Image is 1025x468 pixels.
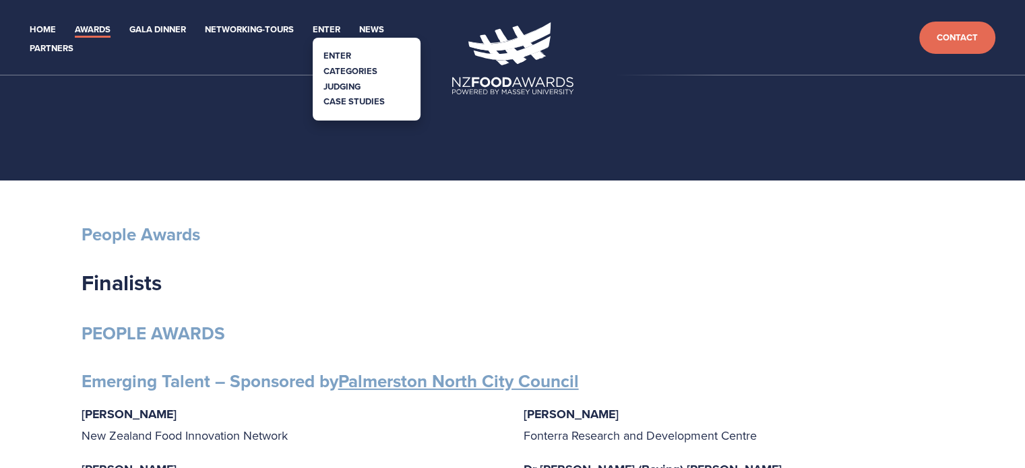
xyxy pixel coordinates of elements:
strong: [PERSON_NAME] [82,405,177,423]
a: Networking-Tours [205,22,294,38]
a: Home [30,22,56,38]
a: Contact [919,22,995,55]
a: Enter [323,49,351,62]
a: Gala Dinner [129,22,186,38]
a: Awards [75,22,111,38]
a: Categories [323,65,377,77]
a: Palmerston North City Council [338,368,579,394]
h3: People Awards [82,224,944,246]
strong: Emerging Talent – Sponsored by [82,368,579,394]
p: New Zealand Food Innovation Network [82,403,502,446]
a: Partners [30,41,73,57]
p: Fonterra Research and Development Centre [524,403,944,446]
strong: Finalists [82,267,162,298]
strong: [PERSON_NAME] [524,405,619,423]
a: News [359,22,384,38]
a: Enter [313,22,340,38]
strong: PEOPLE AWARDS [82,321,225,346]
a: Case Studies [323,95,385,108]
a: Judging [323,80,361,93]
